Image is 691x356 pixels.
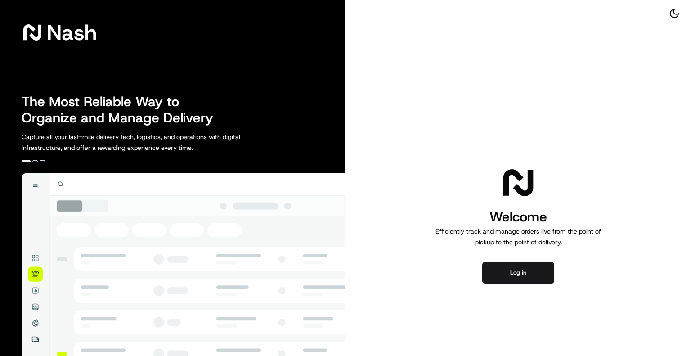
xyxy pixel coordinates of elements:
[22,131,281,153] p: Capture all your last-mile delivery tech, logistics, and operations with digital infrastructure, ...
[22,94,223,126] h2: The Most Reliable Way to Organize and Manage Delivery
[482,262,554,284] button: Log in
[432,208,605,226] h1: Welcome
[47,23,97,41] span: Nash
[432,226,605,248] p: Efficiently track and manage orders live from the point of pickup to the point of delivery.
